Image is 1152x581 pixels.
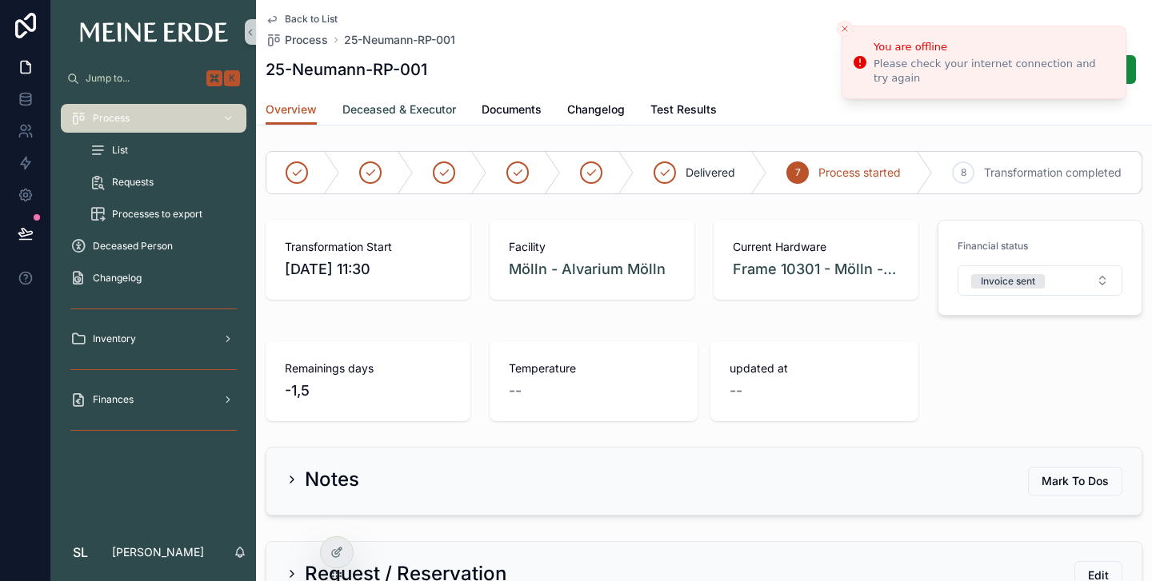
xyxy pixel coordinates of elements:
[112,176,154,189] span: Requests
[93,112,130,125] span: Process
[285,13,338,26] span: Back to List
[112,544,204,560] p: [PERSON_NAME]
[650,95,717,127] a: Test Results
[733,258,899,281] a: Frame 10301 - Mölln - Alvarium Mölln
[509,360,678,376] span: Temperature
[266,95,317,125] a: Overview
[874,39,1113,55] div: You are offline
[509,258,666,281] a: Mölln - Alvarium Mölln
[61,385,246,414] a: Finances
[61,64,246,93] button: Jump to...K
[730,360,899,376] span: updated at
[961,166,966,179] span: 8
[93,272,142,285] span: Changelog
[61,264,246,292] a: Changelog
[285,32,328,48] span: Process
[342,101,456,117] span: Deceased & Executor
[958,265,1122,296] button: Select Button
[80,200,246,229] a: Processes to export
[874,57,1113,86] div: Please check your internet connection and try again
[733,239,899,255] span: Current Hardware
[61,232,246,261] a: Deceased Person
[482,101,542,117] span: Documents
[285,380,451,402] span: -1,5
[226,72,238,85] span: K
[266,58,427,81] h1: 25-Neumann-RP-001
[958,240,1028,252] span: Financial status
[686,165,735,181] span: Delivered
[567,95,625,127] a: Changelog
[509,239,675,255] span: Facility
[984,165,1122,181] span: Transformation completed
[93,332,136,345] span: Inventory
[509,380,522,402] span: --
[650,101,717,117] span: Test Results
[61,104,246,133] a: Process
[93,393,134,406] span: Finances
[795,166,801,179] span: 7
[112,208,202,221] span: Processes to export
[305,467,359,492] h2: Notes
[342,95,456,127] a: Deceased & Executor
[93,240,173,253] span: Deceased Person
[837,21,853,37] button: Close toast
[80,22,228,42] img: App logo
[266,13,338,26] a: Back to List
[86,72,200,85] span: Jump to...
[1042,473,1109,489] span: Mark To Dos
[1028,467,1122,495] button: Mark To Dos
[482,95,542,127] a: Documents
[80,136,246,165] a: List
[266,101,317,117] span: Overview
[567,101,625,117] span: Changelog
[285,258,451,281] span: [DATE] 11:30
[61,324,246,353] a: Inventory
[112,144,128,157] span: List
[981,274,1035,289] div: Invoice sent
[73,543,88,562] span: SL
[80,168,246,197] a: Requests
[266,32,328,48] a: Process
[285,239,451,255] span: Transformation Start
[818,165,901,181] span: Process started
[285,360,451,376] span: Remainings days
[344,32,455,48] a: 25-Neumann-RP-001
[51,93,256,464] div: scrollable content
[730,380,742,402] span: --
